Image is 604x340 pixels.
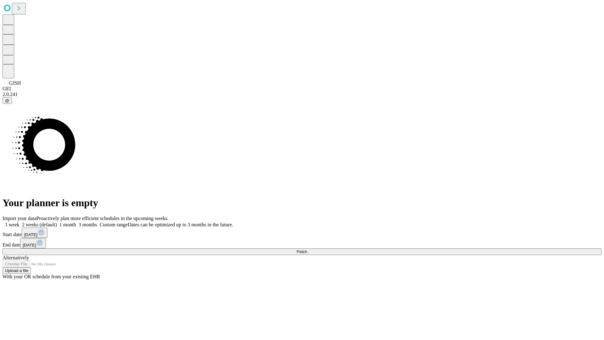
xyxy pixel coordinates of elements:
span: Fetch [297,249,307,254]
span: With your OR schedule from your existing EHR [3,274,100,279]
div: End date [3,238,601,248]
span: [DATE] [24,232,37,237]
span: @ [5,98,9,103]
button: [DATE] [20,238,46,248]
span: Import your data [3,216,36,221]
div: 2.0.241 [3,92,601,97]
span: Proactively plan more efficient schedules in the upcoming weeks. [36,216,169,221]
button: [DATE] [22,228,48,238]
span: Dates can be optimized up to 3 months in the future. [128,222,233,227]
button: Upload a file [3,267,31,274]
span: [DATE] [23,243,36,247]
h1: Your planner is empty [3,197,601,209]
span: Alternatively [3,255,29,260]
div: GEI [3,86,601,92]
span: 2 weeks (default) [22,222,57,227]
span: GJSH [9,80,21,86]
span: 1 week [5,222,20,227]
div: Start date [3,228,601,238]
button: Fetch [3,248,601,255]
span: Custom range [100,222,128,227]
span: 1 month [59,222,76,227]
button: @ [3,97,12,104]
span: 3 months [79,222,97,227]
